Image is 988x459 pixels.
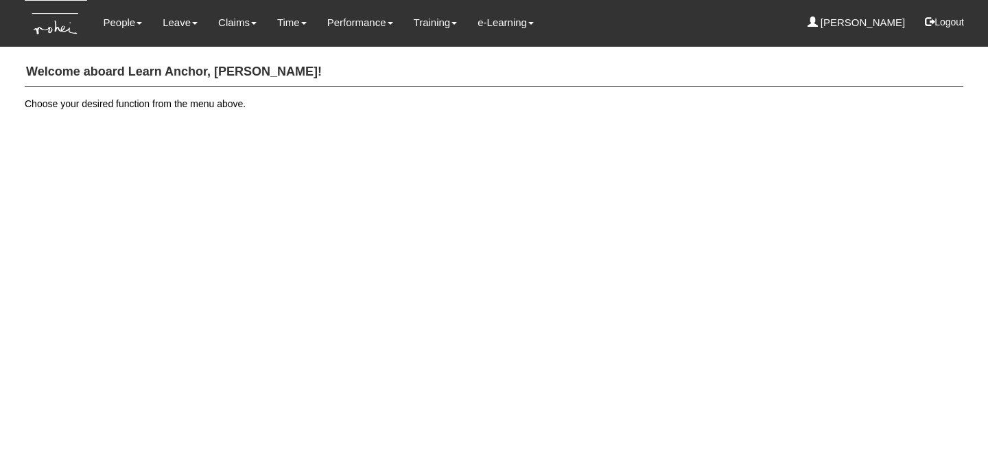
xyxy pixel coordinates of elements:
[277,7,307,38] a: Time
[25,1,87,47] img: KTs7HI1dOZG7tu7pUkOpGGQAiEQAiEQAj0IhBB1wtXDg6BEAiBEAiBEAiB4RGIoBtemSRFIRACIRACIRACIdCLQARdL1w5OAR...
[25,97,963,111] p: Choose your desired function from the menu above.
[414,7,458,38] a: Training
[930,404,974,445] iframe: chat widget
[327,7,393,38] a: Performance
[808,7,906,38] a: [PERSON_NAME]
[218,7,257,38] a: Claims
[163,7,198,38] a: Leave
[915,5,974,38] button: Logout
[103,7,142,38] a: People
[478,7,534,38] a: e-Learning
[25,58,963,87] h4: Welcome aboard Learn Anchor, [PERSON_NAME]!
